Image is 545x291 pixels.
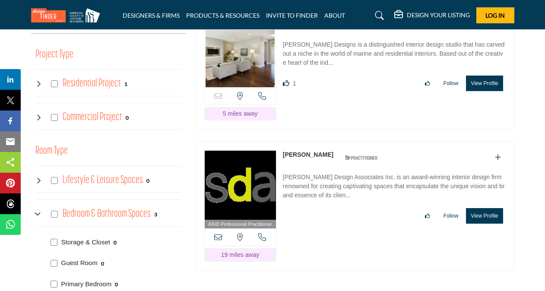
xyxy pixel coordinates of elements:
[283,40,505,69] p: [PERSON_NAME] Designs is a distinguished interior design studio that has carved out a niche in th...
[51,114,58,121] input: Select Commercial Project checkbox
[324,12,345,19] a: ABOUT
[101,259,104,267] div: 0 Results For Guest Room
[63,206,151,221] h4: Bedroom & Bathroom Spaces: Bedroom & Bathroom Spaces
[283,173,505,202] p: [PERSON_NAME] Design Associates Inc. is an award-winning interior design firm renowned for creati...
[35,47,73,63] button: Project Type
[407,11,470,19] h5: DESIGN YOUR LISTING
[394,10,470,21] div: DESIGN YOUR LISTING
[342,152,380,163] img: ASID Qualified Practitioners Badge Icon
[283,35,505,69] a: [PERSON_NAME] Designs is a distinguished interior design studio that has carved out a niche in th...
[124,81,127,87] b: 1
[283,151,333,158] a: [PERSON_NAME]
[419,76,436,91] button: Like listing
[146,177,149,184] div: 0 Results For Lifestyle & Leisure Spaces
[495,154,501,161] a: Add To List
[205,18,276,87] img: Amy Halffman
[35,143,68,159] button: Room Type
[208,221,272,228] span: ASID Professional Practitioner
[101,261,104,267] b: 0
[63,110,122,125] h4: Commercial Project: Involve the design, construction, or renovation of spaces used for business p...
[205,151,276,220] img: Melinda Sechrist
[63,173,143,188] h4: Lifestyle & Leisure Spaces: Lifestyle & Leisure Spaces
[124,80,127,88] div: 1 Results For Residential Project
[31,8,105,22] img: Site Logo
[51,80,58,87] input: Select Residential Project checkbox
[51,239,57,246] input: Select Storage & Closet checkbox
[51,260,57,267] input: Select Guest Room checkbox
[367,9,390,22] a: Search
[438,209,464,223] button: Follow
[476,7,514,23] button: Log In
[293,79,296,87] span: 1
[283,168,505,202] a: [PERSON_NAME] Design Associates Inc. is an award-winning interior design firm renowned for creati...
[438,76,464,91] button: Follow
[61,237,110,247] p: Storage & Closet: Large storage space for clothing and accessories
[115,280,118,288] div: 0 Results For Primary Bedroom
[146,178,149,184] b: 0
[115,282,118,288] b: 0
[126,115,129,121] b: 0
[63,76,121,91] h4: Residential Project: Types of projects range from simple residential renovations to highly comple...
[466,76,503,91] button: View Profile
[51,281,57,288] input: Select Primary Bedroom checkbox
[221,251,260,258] span: 19 miles away
[114,240,117,246] b: 0
[123,12,180,19] a: DESIGNERS & FIRMS
[114,238,117,246] div: 0 Results For Storage & Closet
[61,279,112,289] p: Primary Bedroom: Primary Bedroom
[419,209,436,223] button: Like listing
[154,210,157,218] div: 3 Results For Bedroom & Bathroom Spaces
[223,110,258,117] span: 5 miles away
[205,151,276,229] a: ASID Professional Practitioner
[283,80,289,86] i: Like
[266,12,318,19] a: INVITE TO FINDER
[51,177,58,184] input: Select Lifestyle & Leisure Spaces checkbox
[126,114,129,121] div: 0 Results For Commercial Project
[154,212,157,218] b: 3
[485,12,505,19] span: Log In
[466,208,503,224] button: View Profile
[186,12,260,19] a: PRODUCTS & RESOURCES
[61,258,98,268] p: Guest Room: Bedroom designated for visitors
[283,150,333,159] p: Melinda Sechrist
[51,211,58,218] input: Select Bedroom & Bathroom Spaces checkbox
